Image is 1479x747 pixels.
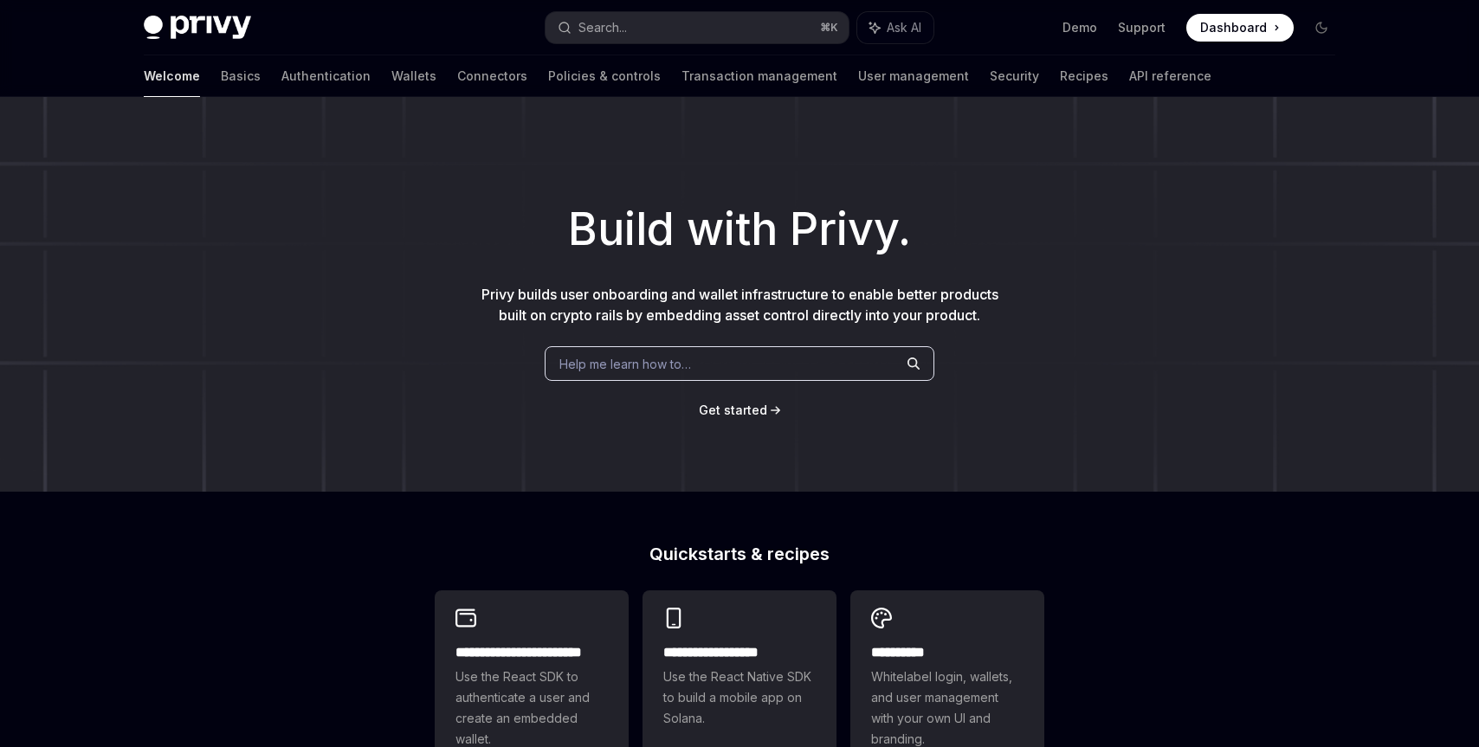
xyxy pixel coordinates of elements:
img: dark logo [144,16,251,40]
button: Ask AI [857,12,933,43]
span: Privy builds user onboarding and wallet infrastructure to enable better products built on crypto ... [481,286,998,324]
a: Authentication [281,55,371,97]
a: Connectors [457,55,527,97]
span: ⌘ K [820,21,838,35]
span: Dashboard [1200,19,1267,36]
span: Use the React Native SDK to build a mobile app on Solana. [663,667,816,729]
a: User management [858,55,969,97]
h1: Build with Privy. [28,196,1451,263]
a: Security [990,55,1039,97]
a: Transaction management [681,55,837,97]
span: Help me learn how to… [559,355,691,373]
a: API reference [1129,55,1211,97]
button: Toggle dark mode [1308,14,1335,42]
a: Wallets [391,55,436,97]
div: Search... [578,17,627,38]
a: Dashboard [1186,14,1294,42]
span: Ask AI [887,19,921,36]
span: Get started [699,402,767,417]
button: Search...⌘K [546,12,849,43]
h2: Quickstarts & recipes [435,545,1044,563]
a: Basics [221,55,261,97]
a: Demo [1062,19,1097,36]
a: Recipes [1060,55,1108,97]
a: Get started [699,402,767,419]
a: Support [1118,19,1166,36]
a: Welcome [144,55,200,97]
a: Policies & controls [548,55,661,97]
